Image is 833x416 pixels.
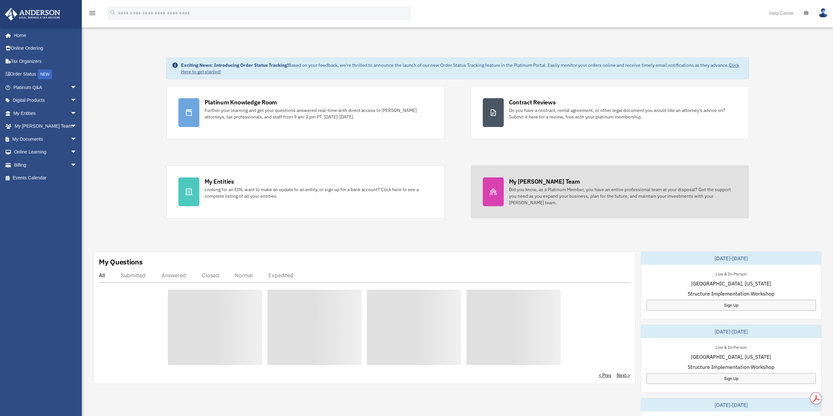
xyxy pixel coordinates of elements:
[599,372,611,378] a: < Prev
[181,62,288,68] strong: Exciting News: Introducing Order Status Tracking!
[202,272,219,279] div: Closed
[5,146,87,159] a: Online Learningarrow_drop_down
[5,29,83,42] a: Home
[70,120,83,133] span: arrow_drop_down
[509,177,580,186] div: My [PERSON_NAME] Team
[109,9,117,16] i: search
[5,133,87,146] a: My Documentsarrow_drop_down
[3,8,62,21] img: Anderson Advisors Platinum Portal
[205,186,432,199] div: Looking for an EIN, want to make an update to an entity, or sign up for a bank account? Click her...
[688,290,774,298] span: Structure Implementation Workshop
[205,98,277,106] div: Platinum Knowledge Room
[5,107,87,120] a: My Entitiesarrow_drop_down
[205,107,432,120] div: Further your learning and get your questions answered real-time with direct access to [PERSON_NAM...
[70,158,83,172] span: arrow_drop_down
[70,107,83,120] span: arrow_drop_down
[471,86,749,139] a: Contract Reviews Do you have a contract, rental agreement, or other legal document you would like...
[5,81,87,94] a: Platinum Q&Aarrow_drop_down
[235,272,253,279] div: Normal
[121,272,146,279] div: Submitted
[691,353,771,361] span: [GEOGRAPHIC_DATA], [US_STATE]
[641,398,821,411] div: [DATE]-[DATE]
[691,280,771,287] span: [GEOGRAPHIC_DATA], [US_STATE]
[161,272,186,279] div: Answered
[99,272,105,279] div: All
[181,62,739,75] a: Click Here to get started!
[166,86,444,139] a: Platinum Knowledge Room Further your learning and get your questions answered real-time with dire...
[646,373,816,384] a: Sign Up
[509,186,737,206] div: Did you know, as a Platinum Member, you have an entire professional team at your disposal? Get th...
[617,372,630,378] a: Next >
[641,252,821,265] div: [DATE]-[DATE]
[5,158,87,172] a: Billingarrow_drop_down
[99,257,143,267] div: My Questions
[38,69,52,79] div: NEW
[166,165,444,218] a: My Entities Looking for an EIN, want to make an update to an entity, or sign up for a bank accoun...
[509,98,556,106] div: Contract Reviews
[5,94,87,107] a: Digital Productsarrow_drop_down
[646,300,816,311] a: Sign Up
[5,55,87,68] a: Tax Organizers
[70,133,83,146] span: arrow_drop_down
[205,177,234,186] div: My Entities
[5,68,87,81] a: Order StatusNEW
[710,270,752,277] div: Live & In-Person
[70,146,83,159] span: arrow_drop_down
[268,272,293,279] div: Expedited
[5,172,87,185] a: Events Calendar
[471,165,749,218] a: My [PERSON_NAME] Team Did you know, as a Platinum Member, you have an entire professional team at...
[88,9,96,17] i: menu
[710,343,752,350] div: Live & In-Person
[181,62,743,75] div: Based on your feedback, we're thrilled to announce the launch of our new Order Status Tracking fe...
[5,42,87,55] a: Online Ordering
[818,8,828,18] img: User Pic
[5,120,87,133] a: My [PERSON_NAME] Teamarrow_drop_down
[688,363,774,371] span: Structure Implementation Workshop
[70,94,83,107] span: arrow_drop_down
[88,11,96,17] a: menu
[641,325,821,338] div: [DATE]-[DATE]
[509,107,737,120] div: Do you have a contract, rental agreement, or other legal document you would like an attorney's ad...
[70,81,83,94] span: arrow_drop_down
